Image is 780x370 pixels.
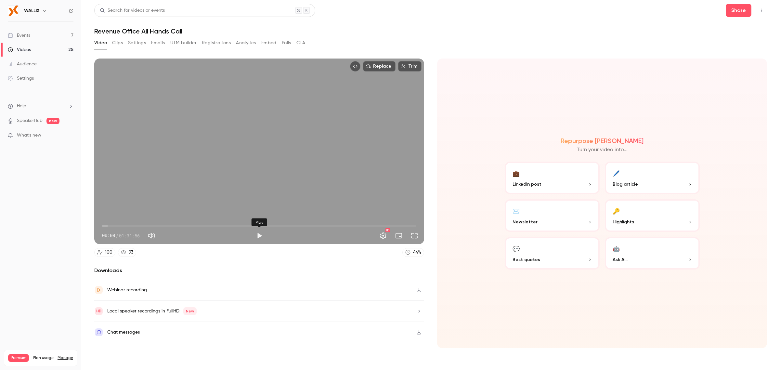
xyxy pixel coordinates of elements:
a: Manage [58,355,73,361]
button: Embed [261,38,277,48]
div: Events [8,32,30,39]
button: Top Bar Actions [757,5,767,16]
span: Premium [8,354,29,362]
span: 01:31:56 [119,232,140,239]
a: 44% [402,248,424,257]
div: 💼 [513,168,520,178]
h6: WALLIX [24,7,39,14]
h1: Revenue Office All Hands Call [94,27,767,35]
div: 100 [105,249,112,256]
div: Webinar recording [107,286,147,294]
div: Chat messages [107,328,140,336]
div: HD [385,228,390,232]
div: ✉️ [513,206,520,216]
button: Play [253,229,266,242]
button: Settings [377,229,390,242]
span: Ask Ai... [613,256,628,263]
a: SpeakerHub [17,117,43,124]
button: 💼LinkedIn post [505,162,600,194]
button: UTM builder [170,38,197,48]
span: 00:00 [102,232,115,239]
span: LinkedIn post [513,181,541,188]
div: Settings [8,75,34,82]
span: Plan usage [33,355,54,361]
div: 93 [129,249,133,256]
div: Videos [8,46,31,53]
button: 🖊️Blog article [605,162,700,194]
button: Trim [398,61,422,72]
button: Settings [128,38,146,48]
span: What's new [17,132,41,139]
div: Play [252,218,267,226]
button: Embed video [350,61,360,72]
div: 🔑 [613,206,620,216]
div: 44 % [413,249,421,256]
span: New [183,307,197,315]
span: / [116,232,118,239]
div: 🤖 [613,244,620,254]
span: Help [17,103,26,110]
div: Local speaker recordings in FullHD [107,307,197,315]
div: Search for videos or events [100,7,165,14]
button: Replace [363,61,396,72]
button: Share [726,4,751,17]
div: Audience [8,61,37,67]
span: Newsletter [513,218,538,225]
span: Highlights [613,218,634,225]
span: new [46,118,59,124]
button: Full screen [408,229,421,242]
button: CTA [296,38,305,48]
button: Analytics [236,38,256,48]
div: 00:00 [102,232,140,239]
div: 🖊️ [613,168,620,178]
iframe: Noticeable Trigger [66,133,73,139]
button: 💬Best quotes [505,237,600,270]
button: Polls [282,38,291,48]
img: WALLIX [8,6,19,16]
button: Emails [151,38,165,48]
button: ✉️Newsletter [505,199,600,232]
span: Blog article [613,181,638,188]
a: 100 [94,248,115,257]
h2: Repurpose [PERSON_NAME] [561,137,643,145]
button: 🔑Highlights [605,199,700,232]
button: Turn on miniplayer [392,229,405,242]
h2: Downloads [94,267,424,274]
div: 💬 [513,244,520,254]
button: Clips [112,38,123,48]
button: Registrations [202,38,231,48]
p: Turn your video into... [577,146,628,154]
button: Mute [145,229,158,242]
button: 🤖Ask Ai... [605,237,700,270]
li: help-dropdown-opener [8,103,73,110]
button: Video [94,38,107,48]
span: Best quotes [513,256,540,263]
a: 93 [118,248,136,257]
